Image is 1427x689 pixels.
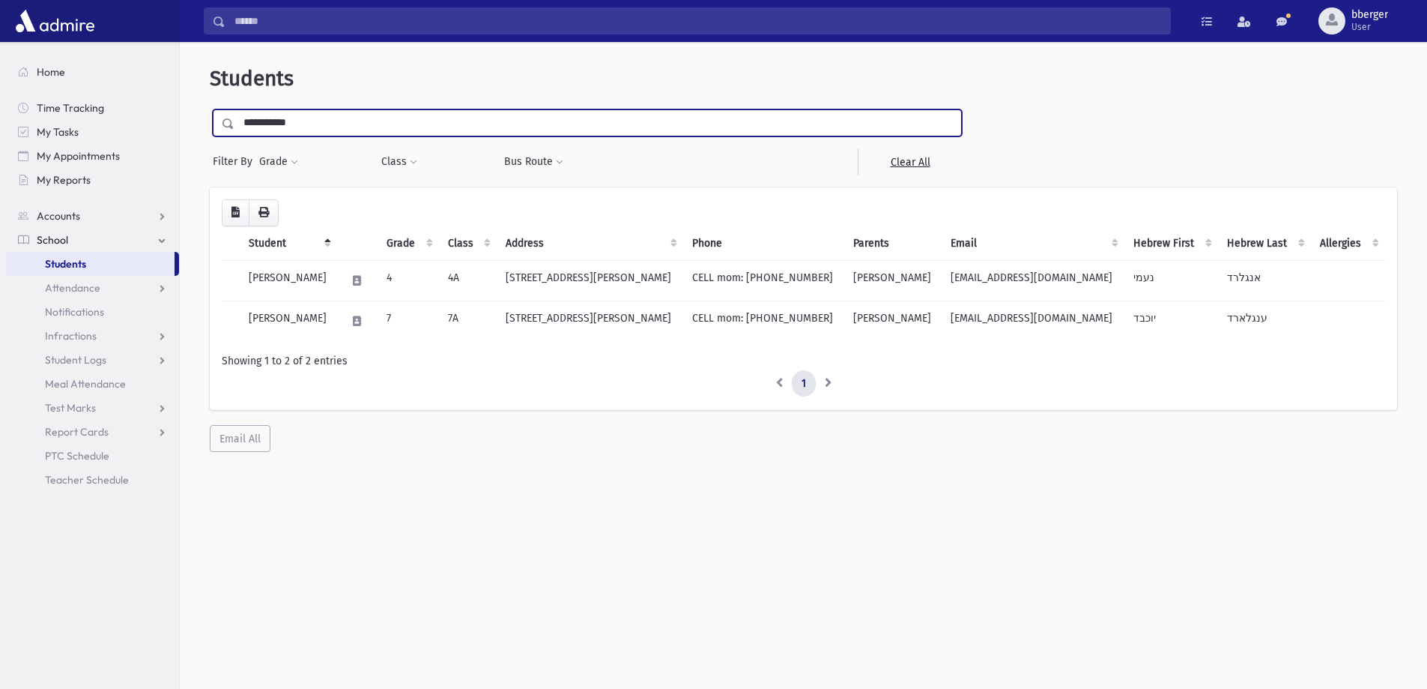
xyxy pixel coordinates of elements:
[210,425,270,452] button: Email All
[213,154,258,169] span: Filter By
[1218,226,1311,261] th: Hebrew Last: activate to sort column ascending
[1351,21,1388,33] span: User
[1351,9,1388,21] span: bberger
[6,276,179,300] a: Attendance
[37,209,80,223] span: Accounts
[1124,260,1218,301] td: נעמי
[683,301,844,341] td: CELL mom: [PHONE_NUMBER]
[1218,301,1311,341] td: ענגלארד
[6,348,179,372] a: Student Logs
[844,301,942,341] td: [PERSON_NAME]
[249,199,279,226] button: Print
[37,65,65,79] span: Home
[6,252,175,276] a: Students
[6,60,179,84] a: Home
[45,377,126,391] span: Meal Attendance
[942,260,1124,301] td: [EMAIL_ADDRESS][DOMAIN_NAME]
[6,228,179,252] a: School
[942,226,1124,261] th: Email: activate to sort column ascending
[378,301,438,341] td: 7
[210,66,294,91] span: Students
[6,468,179,492] a: Teacher Schedule
[1124,226,1218,261] th: Hebrew First: activate to sort column ascending
[37,233,68,247] span: School
[683,226,844,261] th: Phone
[45,425,109,439] span: Report Cards
[240,301,337,341] td: [PERSON_NAME]
[381,148,418,175] button: Class
[240,226,337,261] th: Student: activate to sort column descending
[942,301,1124,341] td: [EMAIL_ADDRESS][DOMAIN_NAME]
[6,120,179,144] a: My Tasks
[240,260,337,301] td: [PERSON_NAME]
[45,401,96,415] span: Test Marks
[6,204,179,228] a: Accounts
[6,444,179,468] a: PTC Schedule
[45,353,106,367] span: Student Logs
[792,370,816,397] a: 1
[45,473,129,487] span: Teacher Schedule
[6,396,179,420] a: Test Marks
[844,226,942,261] th: Parents
[6,168,179,192] a: My Reports
[6,324,179,348] a: Infractions
[6,144,179,168] a: My Appointments
[6,300,179,324] a: Notifications
[225,7,1170,34] input: Search
[439,226,497,261] th: Class: activate to sort column ascending
[683,260,844,301] td: CELL mom: [PHONE_NUMBER]
[12,6,98,36] img: AdmirePro
[37,125,79,139] span: My Tasks
[1124,301,1218,341] td: יוכבד
[222,353,1385,369] div: Showing 1 to 2 of 2 entries
[439,301,497,341] td: 7A
[6,420,179,444] a: Report Cards
[45,449,109,463] span: PTC Schedule
[222,199,249,226] button: CSV
[497,260,683,301] td: [STREET_ADDRESS][PERSON_NAME]
[858,148,962,175] a: Clear All
[503,148,564,175] button: Bus Route
[45,329,97,343] span: Infractions
[378,260,438,301] td: 4
[37,101,104,115] span: Time Tracking
[497,301,683,341] td: [STREET_ADDRESS][PERSON_NAME]
[37,149,120,163] span: My Appointments
[439,260,497,301] td: 4A
[6,96,179,120] a: Time Tracking
[1311,226,1385,261] th: Allergies: activate to sort column ascending
[45,281,100,295] span: Attendance
[258,148,299,175] button: Grade
[1218,260,1311,301] td: אנגלרד
[37,173,91,187] span: My Reports
[378,226,438,261] th: Grade: activate to sort column ascending
[45,305,104,319] span: Notifications
[497,226,683,261] th: Address: activate to sort column ascending
[6,372,179,396] a: Meal Attendance
[45,257,86,271] span: Students
[844,260,942,301] td: [PERSON_NAME]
